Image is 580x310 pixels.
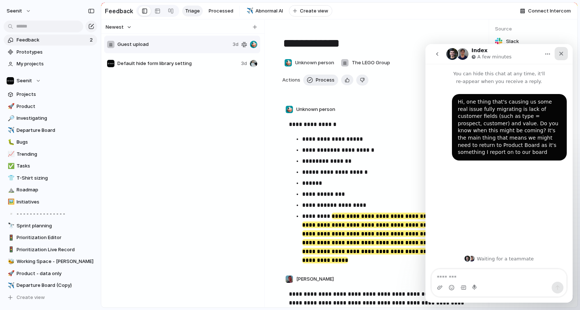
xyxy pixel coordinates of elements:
a: 🚦Prioritization Live Record [4,244,97,255]
button: Delete [356,75,368,86]
div: ✈️Departure Board (Copy) [4,280,97,291]
span: Processed [209,7,233,15]
div: 👕 [8,174,13,182]
span: Abnormal AI [255,7,283,15]
span: Sprint planning [17,222,95,230]
span: Create view [300,7,328,15]
a: 🚀Product - data only [4,268,97,279]
button: 🚀 [7,270,14,277]
div: 🚦 [8,234,13,242]
span: Create view [17,294,45,301]
a: 🐝Working Space - [PERSON_NAME] [4,256,97,267]
a: 🐛Bugs [4,137,97,148]
span: 3d [233,41,238,48]
iframe: Intercom live chat [425,44,573,303]
div: 📈 [8,150,13,158]
a: Projects [4,89,97,100]
span: Unknown person [296,106,335,113]
div: 🖼️ [8,198,13,206]
a: 🚦Prioritization Editor [4,232,97,243]
div: ✈️ [247,7,252,15]
button: 📈 [7,151,14,158]
span: Departure Board (Copy) [17,282,95,289]
div: ⛰️ [8,186,13,194]
span: Product - data only [17,270,95,277]
a: Processed [206,6,236,17]
span: Seenit [17,77,32,84]
div: 🚀 [8,102,13,111]
button: ✈️ [7,282,14,289]
a: Triage [182,6,203,17]
button: Connect Intercom [517,6,574,17]
a: Feedback2 [4,35,97,46]
span: 2 [90,36,94,44]
span: - - - - - - - - - - - - - - - [17,210,95,217]
a: ✈️Departure Board [4,125,97,136]
span: Tasks [17,162,95,170]
button: 🔭 [7,222,14,230]
a: ▫️- - - - - - - - - - - - - - - [4,208,97,219]
button: 👕 [7,174,14,182]
span: 3d [241,60,247,67]
div: ✅ [8,162,13,170]
div: 🚀 [8,269,13,278]
span: Trending [17,151,95,158]
button: Newest [105,22,133,32]
a: ✅Tasks [4,161,97,172]
a: Slack [495,36,572,47]
a: Prototypes [4,47,97,58]
div: ▫️ [8,210,13,218]
a: 🚀Product [4,101,97,112]
button: Create view [4,292,97,303]
div: 🐝 [8,257,13,266]
a: 🔭Sprint planning [4,220,97,231]
button: ⛰️ [7,186,14,194]
button: 🖼️ [7,198,14,206]
span: My projects [17,60,95,68]
span: Newest [106,24,124,31]
a: 📈Trending [4,149,97,160]
span: The LEGO Group [352,59,390,66]
a: 👕T-Shirt sizing [4,173,97,184]
button: ✈️ [7,127,14,134]
span: Working Space - [PERSON_NAME] [17,258,95,265]
span: Projects [17,91,95,98]
a: My projects [4,58,97,69]
a: 🖼️Initiatives [4,197,97,208]
span: Prioritization Live Record [17,246,95,253]
span: Feedback [17,36,88,44]
h2: Feedback [105,7,133,15]
button: 🚦 [7,234,14,241]
span: Guest upload [117,41,230,48]
button: Create view [289,5,332,17]
button: ✈️ [245,7,253,15]
span: Initiatives [17,198,95,206]
button: Process [303,75,338,86]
